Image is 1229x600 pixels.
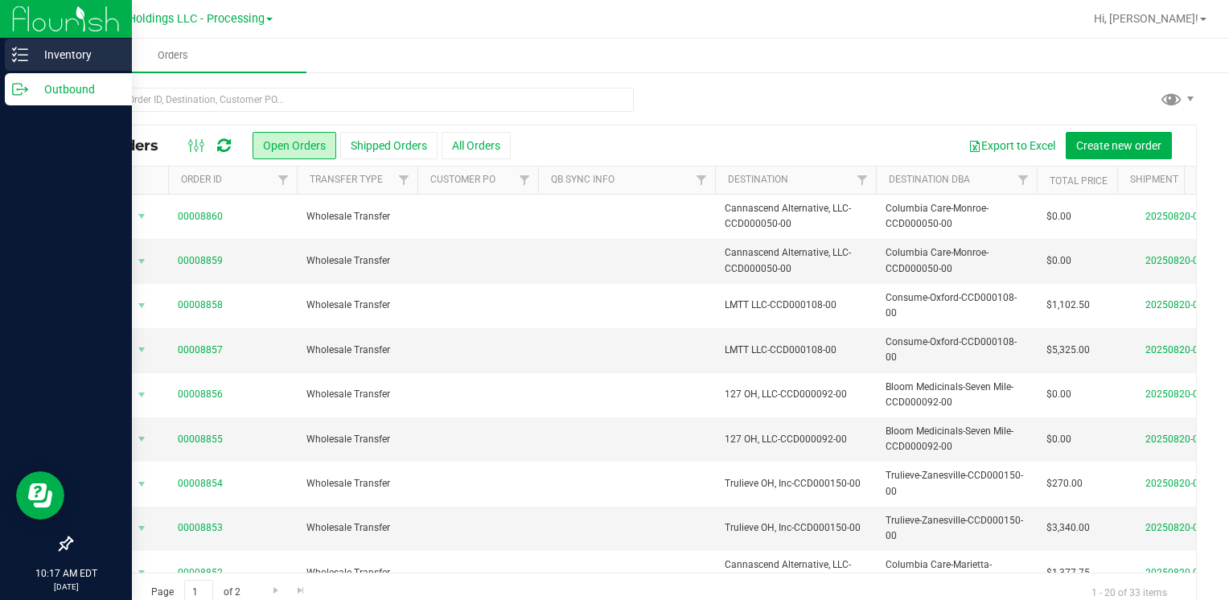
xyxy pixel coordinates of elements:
[178,432,223,447] a: 00008855
[512,166,538,194] a: Filter
[442,132,511,159] button: All Orders
[132,205,152,228] span: select
[1046,343,1090,358] span: $5,325.00
[132,339,152,361] span: select
[1046,209,1071,224] span: $0.00
[178,298,223,313] a: 00008858
[1076,139,1161,152] span: Create new order
[1046,253,1071,269] span: $0.00
[1094,12,1198,25] span: Hi, [PERSON_NAME]!
[28,45,125,64] p: Inventory
[132,561,152,584] span: select
[132,428,152,450] span: select
[178,565,223,581] a: 00008852
[1145,567,1210,578] a: 20250820-008
[1046,387,1071,402] span: $0.00
[725,298,866,313] span: LMTT LLC-CCD000108-00
[886,513,1027,544] span: Trulieve-Zanesville-CCD000150-00
[886,557,1027,588] span: Columbia Care-Marietta-CCD000048-00
[1046,432,1071,447] span: $0.00
[306,298,408,313] span: Wholesale Transfer
[1145,299,1210,310] a: 20250820-014
[340,132,438,159] button: Shipped Orders
[889,174,970,185] a: Destination DBA
[132,473,152,495] span: select
[1145,255,1210,266] a: 20250820-015
[306,343,408,358] span: Wholesale Transfer
[132,384,152,406] span: select
[132,294,152,317] span: select
[253,132,336,159] button: Open Orders
[886,335,1027,365] span: Consume-Oxford-CCD000108-00
[886,468,1027,499] span: Trulieve-Zanesville-CCD000150-00
[178,387,223,402] a: 00008856
[886,290,1027,321] span: Consume-Oxford-CCD000108-00
[136,48,210,63] span: Orders
[306,209,408,224] span: Wholesale Transfer
[306,565,408,581] span: Wholesale Transfer
[725,245,866,276] span: Cannascend Alternative, LLC-CCD000050-00
[132,250,152,273] span: select
[1145,478,1210,489] a: 20250820-010
[270,166,297,194] a: Filter
[1066,132,1172,159] button: Create new order
[12,47,28,63] inline-svg: Inventory
[178,253,223,269] a: 00008859
[306,432,408,447] span: Wholesale Transfer
[178,520,223,536] a: 00008853
[12,81,28,97] inline-svg: Outbound
[178,343,223,358] a: 00008857
[7,581,125,593] p: [DATE]
[849,166,876,194] a: Filter
[1145,211,1210,222] a: 20250820-016
[725,520,866,536] span: Trulieve OH, Inc-CCD000150-00
[306,387,408,402] span: Wholesale Transfer
[725,343,866,358] span: LMTT LLC-CCD000108-00
[1145,434,1210,445] a: 20250820-011
[178,209,223,224] a: 00008860
[725,432,866,447] span: 127 OH, LLC-CCD000092-00
[886,424,1027,454] span: Bloom Medicinals-Seven Mile-CCD000092-00
[1050,175,1108,187] a: Total Price
[71,88,634,112] input: Search Order ID, Destination, Customer PO...
[1046,476,1083,491] span: $270.00
[886,380,1027,410] span: Bloom Medicinals-Seven Mile-CCD000092-00
[28,80,125,99] p: Outbound
[178,476,223,491] a: 00008854
[886,245,1027,276] span: Columbia Care-Monroe-CCD000050-00
[430,174,495,185] a: Customer PO
[1145,388,1210,400] a: 20250820-012
[1046,520,1090,536] span: $3,340.00
[551,174,614,185] a: QB Sync Info
[7,566,125,581] p: 10:17 AM EDT
[1046,565,1090,581] span: $1,377.75
[725,557,866,588] span: Cannascend Alternative, LLC-CCD000048-00
[306,253,408,269] span: Wholesale Transfer
[1010,166,1037,194] a: Filter
[310,174,383,185] a: Transfer Type
[306,476,408,491] span: Wholesale Transfer
[886,201,1027,232] span: Columbia Care-Monroe-CCD000050-00
[728,174,788,185] a: Destination
[132,517,152,540] span: select
[1145,344,1210,355] a: 20250820-013
[39,39,306,72] a: Orders
[181,174,222,185] a: Order ID
[725,387,866,402] span: 127 OH, LLC-CCD000092-00
[1130,174,1178,185] a: Shipment
[391,166,417,194] a: Filter
[725,201,866,232] span: Cannascend Alternative, LLC-CCD000050-00
[725,476,866,491] span: Trulieve OH, Inc-CCD000150-00
[958,132,1066,159] button: Export to Excel
[55,12,265,26] span: Riviera Creek Holdings LLC - Processing
[1145,522,1210,533] a: 20250820-009
[1046,298,1090,313] span: $1,102.50
[306,520,408,536] span: Wholesale Transfer
[16,471,64,520] iframe: Resource center
[688,166,715,194] a: Filter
